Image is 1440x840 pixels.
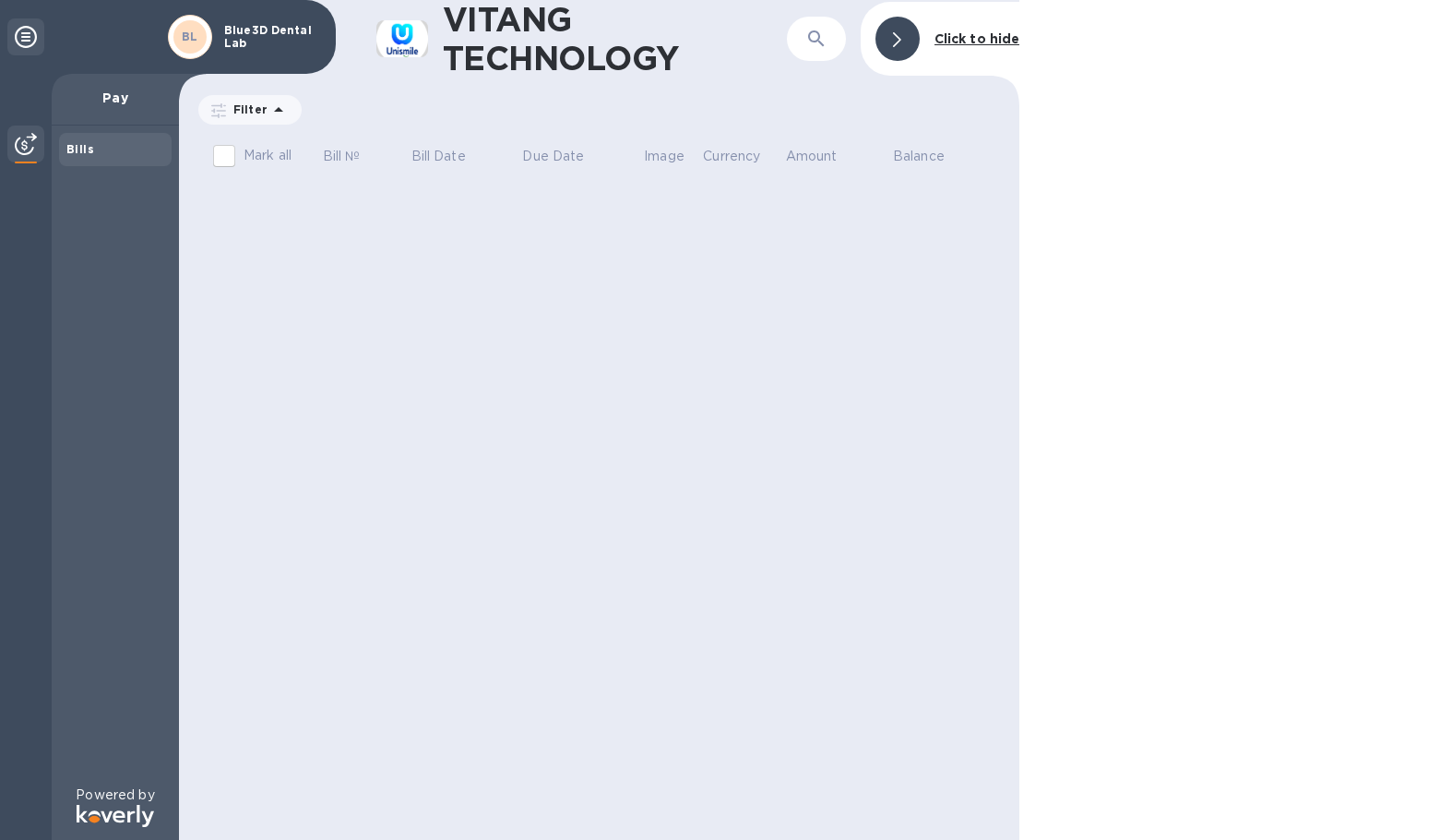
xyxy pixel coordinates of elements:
p: Bill Date [411,147,466,166]
span: Amount [786,147,862,166]
p: Due Date [522,147,584,166]
p: Powered by [76,786,154,805]
p: Blue3D Dental Lab [224,24,316,50]
p: Pay [66,89,164,107]
p: Image [644,147,684,166]
span: Due Date [522,147,608,166]
p: Filter [226,102,268,117]
p: Bill № [323,147,361,166]
p: Balance [893,147,945,166]
p: Amount [786,147,838,166]
b: BL [182,30,198,43]
p: Mark all [244,146,292,165]
img: Logo [77,805,154,827]
span: Balance [893,147,969,166]
span: Bill № [323,147,385,166]
b: Click to hide [934,31,1020,46]
span: Bill Date [411,147,490,166]
p: Currency [703,147,760,166]
b: Bills [66,142,94,156]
